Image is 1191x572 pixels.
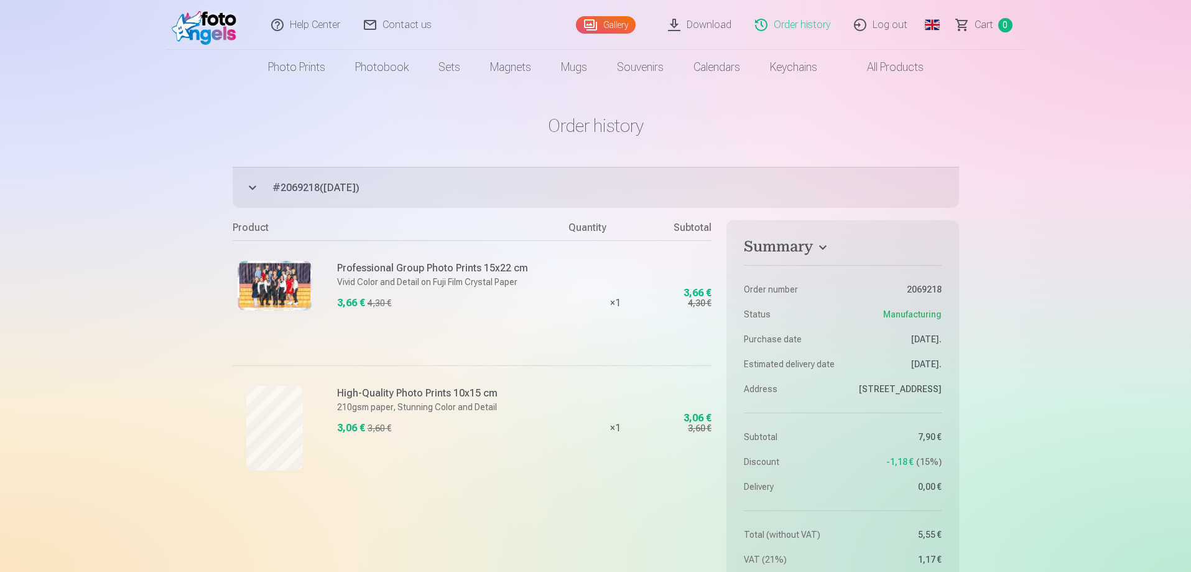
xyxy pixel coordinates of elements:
dd: [STREET_ADDRESS] [849,383,942,395]
dt: Address [744,383,836,395]
h6: High-Quality Photo Prints 10x15 cm [337,386,562,401]
a: Calendars [679,50,755,85]
div: × 1 [568,240,662,365]
span: 0 [998,18,1013,32]
span: 15 % [916,456,942,468]
a: Gallery [576,16,636,34]
div: Product [233,220,569,240]
dt: Estimated delivery date [744,358,836,370]
dt: Delivery [744,481,836,493]
div: 4,30 € [688,297,711,309]
dt: Order number [744,283,836,296]
dd: 5,55 € [849,528,942,541]
a: Keychains [755,50,832,85]
dt: Subtotal [744,431,836,443]
dt: Total (without VAT) [744,528,836,541]
div: 3,06 € [684,415,711,422]
span: # 2069218 ( [DATE] ) [272,181,959,195]
dt: Status [744,308,836,321]
dd: 2069218 [849,283,942,296]
a: Photobook [340,50,424,85]
span: Manufacturing [883,308,942,321]
div: 4,30 € [368,297,391,309]
div: Subtotal [662,220,711,240]
div: Quantity [568,220,662,240]
div: 3,06 € [337,421,365,436]
p: 210gsm paper, Stunning Color and Detail [337,401,562,413]
a: Mugs [546,50,602,85]
dt: VAT (21%) [744,553,836,566]
div: 3,66 € [684,289,711,297]
a: Souvenirs [602,50,679,85]
dd: 7,90 € [849,431,942,443]
a: Photo prints [253,50,340,85]
a: Magnets [475,50,546,85]
h6: Professional Group Photo Prints 15x22 cm [337,261,562,276]
div: 3,60 € [368,422,391,434]
div: 3,66 € [337,296,365,311]
h1: Order history [233,115,959,137]
p: Vivid Color and Detail on Fuji Film Crystal Paper [337,276,562,288]
dd: [DATE]. [849,333,942,345]
a: All products [832,50,938,85]
button: #2069218([DATE]) [233,167,959,208]
dd: 1,17 € [849,553,942,566]
div: × 1 [568,365,662,490]
img: /fa1 [172,5,243,45]
button: Summary [744,238,941,260]
span: Сart [975,17,993,32]
dt: Purchase date [744,333,836,345]
dd: [DATE]. [849,358,942,370]
dd: 0,00 € [849,481,942,493]
div: 3,60 € [688,422,711,434]
dt: Discount [744,456,836,468]
span: -1,18 € [886,456,914,468]
a: Sets [424,50,475,85]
